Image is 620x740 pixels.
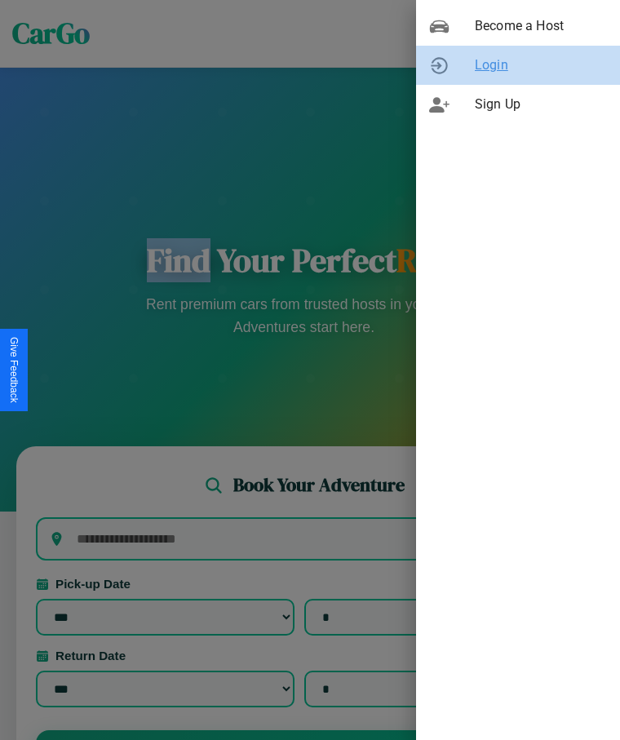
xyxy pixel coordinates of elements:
div: Become a Host [416,7,620,46]
span: Sign Up [475,95,607,114]
span: Become a Host [475,16,607,36]
div: Sign Up [416,85,620,124]
span: Login [475,55,607,75]
div: Login [416,46,620,85]
div: Give Feedback [8,337,20,403]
